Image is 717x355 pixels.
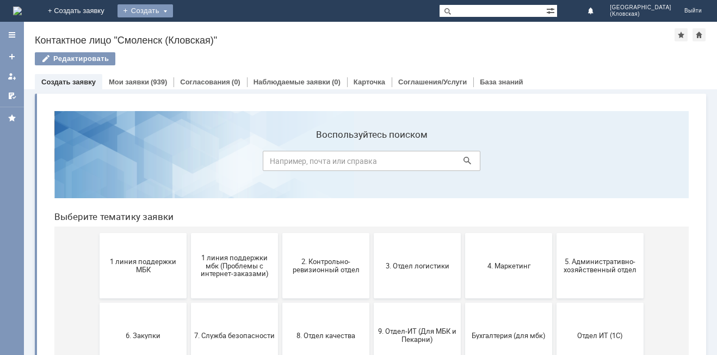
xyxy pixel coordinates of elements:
button: 2. Контрольно-ревизионный отдел [237,131,324,196]
button: Бухгалтерия (для мбк) [419,200,506,266]
span: (Кловская) [610,11,671,17]
span: Бухгалтерия (для мбк) [423,229,503,237]
button: Это соглашение не активно! [419,270,506,335]
span: 1 линия поддержки МБК [57,155,138,172]
span: 6. Закупки [57,229,138,237]
a: Мои заявки [109,78,149,86]
button: 1 линия поддержки мбк (Проблемы с интернет-заказами) [145,131,232,196]
label: Воспользуйтесь поиском [217,27,435,38]
div: Создать [118,4,173,17]
button: Отдел-ИТ (Офис) [145,270,232,335]
div: (939) [151,78,167,86]
a: Согласования [180,78,230,86]
a: Соглашения/Услуги [398,78,467,86]
a: Создать заявку [3,48,21,65]
div: Сделать домашней страницей [693,28,706,41]
button: 5. Административно-хозяйственный отдел [511,131,598,196]
span: [PERSON_NAME]. Услуги ИТ для МБК (оформляет L1) [514,290,595,315]
span: Отдел-ИТ (Офис) [149,298,229,307]
a: Мои согласования [3,87,21,105]
a: Карточка [354,78,385,86]
button: 6. Закупки [54,200,141,266]
div: (0) [332,78,341,86]
button: [PERSON_NAME]. Услуги ИТ для МБК (оформляет L1) [511,270,598,335]
span: 7. Служба безопасности [149,229,229,237]
div: Добавить в избранное [675,28,688,41]
div: Контактное лицо "Смоленск (Кловская)" [35,35,675,46]
button: Отдел-ИТ (Битрикс24 и CRM) [54,270,141,335]
span: 1 линия поддержки мбк (Проблемы с интернет-заказами) [149,151,229,175]
span: Отдел-ИТ (Битрикс24 и CRM) [57,295,138,311]
span: 8. Отдел качества [240,229,320,237]
button: 1 линия поддержки МБК [54,131,141,196]
span: Отдел ИТ (1С) [514,229,595,237]
a: Создать заявку [41,78,96,86]
a: Наблюдаемые заявки [254,78,330,86]
span: 3. Отдел логистики [331,159,412,167]
button: 8. Отдел качества [237,200,324,266]
span: 5. Административно-хозяйственный отдел [514,155,595,172]
span: 9. Отдел-ИТ (Для МБК и Пекарни) [331,225,412,241]
span: [GEOGRAPHIC_DATA] [610,4,671,11]
span: Расширенный поиск [546,5,557,15]
span: Это соглашение не активно! [423,295,503,311]
span: 2. Контрольно-ревизионный отдел [240,155,320,172]
span: Франчайзинг [331,298,412,307]
button: Финансовый отдел [237,270,324,335]
a: Перейти на домашнюю страницу [13,7,22,15]
span: Финансовый отдел [240,298,320,307]
button: 4. Маркетинг [419,131,506,196]
div: (0) [232,78,240,86]
button: 3. Отдел логистики [328,131,415,196]
button: Франчайзинг [328,270,415,335]
button: Отдел ИТ (1С) [511,200,598,266]
img: logo [13,7,22,15]
a: База знаний [480,78,523,86]
span: 4. Маркетинг [423,159,503,167]
a: Мои заявки [3,68,21,85]
button: 7. Служба безопасности [145,200,232,266]
input: Например, почта или справка [217,48,435,69]
button: 9. Отдел-ИТ (Для МБК и Пекарни) [328,200,415,266]
header: Выберите тематику заявки [9,109,643,120]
